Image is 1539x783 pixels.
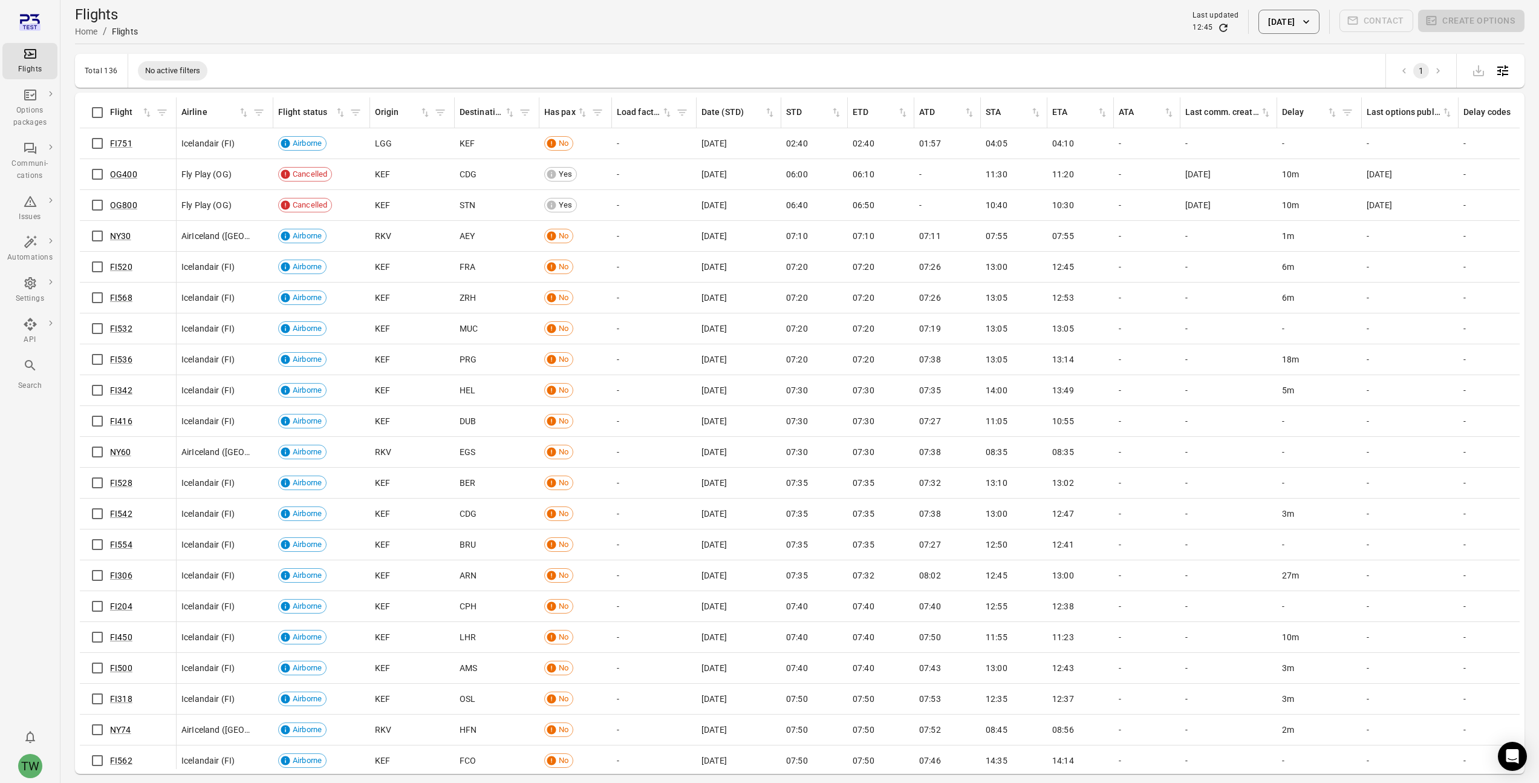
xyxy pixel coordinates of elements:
span: 06:10 [853,168,874,180]
a: FI450 [110,632,132,642]
button: Filter by flight status [347,103,365,122]
span: No [555,292,573,304]
span: 07:30 [786,384,808,396]
span: Airborne [288,446,326,458]
div: - [1119,199,1176,211]
span: 07:20 [853,353,874,365]
span: 07:10 [853,230,874,242]
span: RKV [375,230,391,242]
span: 07:27 [919,415,941,427]
span: Airborne [288,353,326,365]
div: ATA [1119,106,1163,119]
span: 07:35 [919,384,941,396]
span: [DATE] [1185,199,1211,211]
div: - [1282,137,1357,149]
div: 12:45 [1192,22,1212,34]
span: Last comm. created [1185,106,1272,119]
span: 07:38 [919,353,941,365]
span: Filter by airline [250,103,268,122]
div: - [1367,353,1454,365]
span: 07:11 [919,230,941,242]
span: No [555,230,573,242]
span: KEF [375,415,390,427]
span: ATD [919,106,975,119]
div: - [919,168,976,180]
span: 06:00 [786,168,808,180]
div: - [1185,230,1272,242]
span: Icelandair (FI) [181,261,235,273]
span: STD [786,106,842,119]
span: 11:30 [986,168,1007,180]
span: Cancelled [288,168,331,180]
div: Delay codes [1463,106,1538,119]
div: - [1463,323,1538,335]
a: Issues [2,191,57,227]
a: Home [75,27,98,36]
a: FI536 [110,355,132,364]
span: 07:19 [919,323,941,335]
div: Airline [181,106,238,119]
span: Icelandair (FI) [181,353,235,365]
a: FI520 [110,262,132,272]
span: Delay [1282,106,1338,119]
span: 07:10 [786,230,808,242]
span: No [555,323,573,335]
span: 07:55 [986,230,1007,242]
span: Filter by has pax [588,103,607,122]
span: [DATE] [701,168,727,180]
a: FI528 [110,478,132,488]
span: ATA [1119,106,1175,119]
span: 13:05 [986,292,1007,304]
span: ETD [853,106,909,119]
div: - [919,199,976,211]
div: Options packages [7,105,53,129]
div: Communi-cations [7,158,53,182]
a: NY30 [110,231,131,241]
a: NY60 [110,447,131,457]
span: 10:55 [1052,415,1074,427]
span: STA [986,106,1042,119]
span: 01:57 [919,137,941,149]
span: Icelandair (FI) [181,384,235,396]
span: No [555,415,573,427]
span: 10m [1282,199,1299,211]
span: FRA [460,261,475,273]
span: [DATE] [1367,168,1392,180]
span: [DATE] [701,384,727,396]
span: No [555,384,573,396]
div: Flight status [278,106,334,119]
span: 13:00 [986,261,1007,273]
span: No [555,261,573,273]
button: Open table configuration [1491,59,1515,83]
div: API [7,334,53,346]
span: PRG [460,353,477,365]
span: Please make a selection to create an option package [1418,10,1524,34]
div: - [1367,323,1454,335]
div: Sort by destination in ascending order [460,106,516,119]
button: Tony Wang [13,749,47,783]
span: KEF [375,323,390,335]
button: Search [2,355,57,395]
div: - [1463,384,1538,396]
span: 02:40 [853,137,874,149]
button: page 1 [1413,63,1429,79]
div: - [1463,230,1538,242]
span: MUC [460,323,478,335]
h1: Flights [75,5,138,24]
span: Icelandair (FI) [181,137,235,149]
div: Flights [7,64,53,76]
div: - [617,261,692,273]
span: 13:05 [986,323,1007,335]
div: STA [986,106,1030,119]
span: Airborne [288,261,326,273]
div: - [617,323,692,335]
div: Sort by last communication created in ascending order [1185,106,1272,119]
span: CDG [460,168,477,180]
span: [DATE] [701,261,727,273]
a: Flights [2,43,57,79]
span: [DATE] [1185,168,1211,180]
div: - [617,199,692,211]
a: FI416 [110,416,132,426]
div: ETD [853,106,897,119]
span: 07:20 [786,323,808,335]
